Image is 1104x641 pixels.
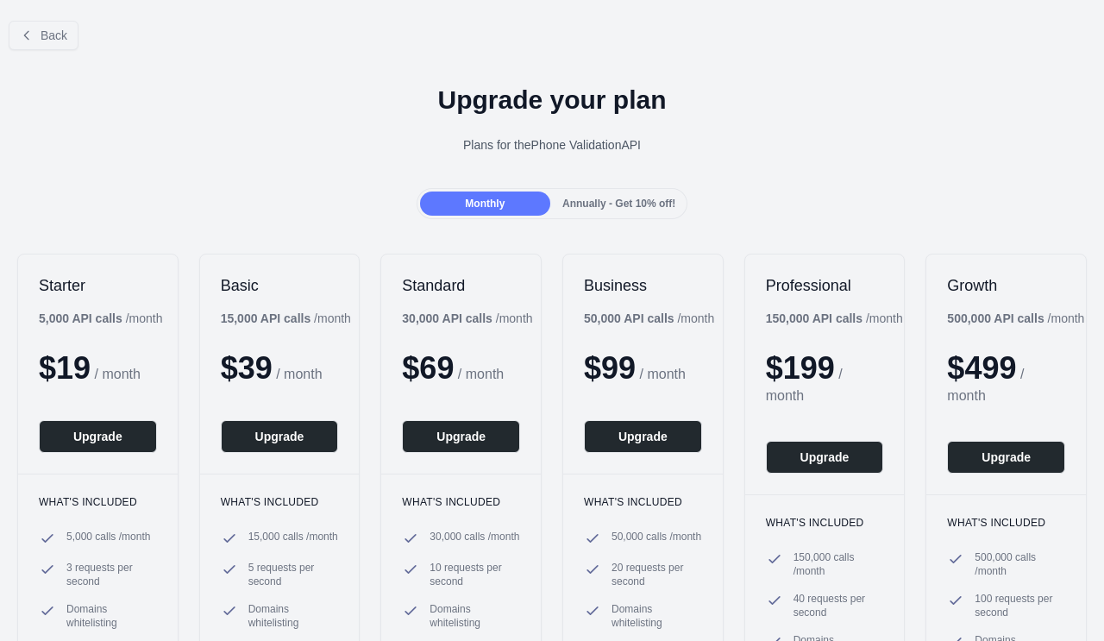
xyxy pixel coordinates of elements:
[584,275,702,296] h2: Business
[584,311,674,325] b: 50,000 API calls
[766,310,903,327] div: / month
[584,310,714,327] div: / month
[402,275,520,296] h2: Standard
[402,310,532,327] div: / month
[947,275,1065,296] h2: Growth
[402,311,492,325] b: 30,000 API calls
[947,350,1016,386] span: $ 499
[766,311,862,325] b: 150,000 API calls
[766,275,884,296] h2: Professional
[947,311,1044,325] b: 500,000 API calls
[402,350,454,386] span: $ 69
[947,310,1084,327] div: / month
[584,350,636,386] span: $ 99
[766,350,835,386] span: $ 199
